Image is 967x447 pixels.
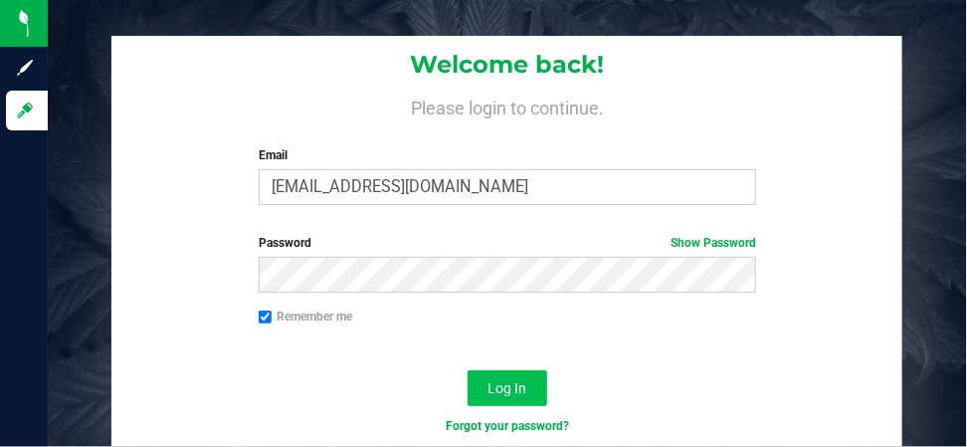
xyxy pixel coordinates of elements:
[468,370,547,406] button: Log In
[259,308,352,326] label: Remember me
[259,311,273,325] input: Remember me
[15,58,35,78] inline-svg: Sign up
[111,52,902,78] h1: Welcome back!
[446,419,569,433] a: Forgot your password?
[111,95,902,118] h4: Please login to continue.
[259,236,311,250] span: Password
[487,380,526,396] span: Log In
[259,146,756,164] label: Email
[671,236,756,250] a: Show Password
[15,101,35,120] inline-svg: Log in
